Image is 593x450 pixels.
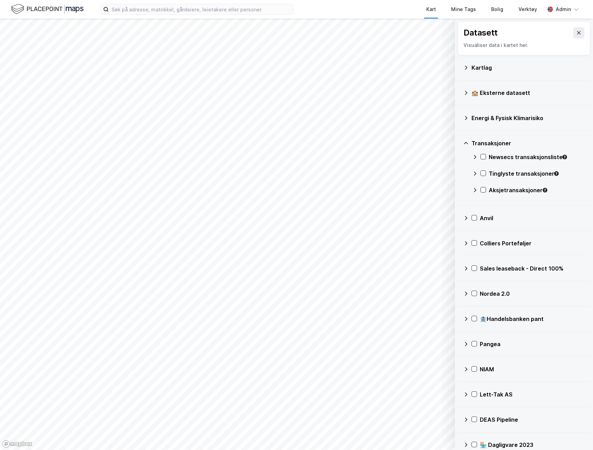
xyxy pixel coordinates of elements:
[426,5,436,13] div: Kart
[489,186,585,194] div: Aksjetransaksjoner
[480,365,585,373] div: NIAM
[464,41,584,49] div: Visualiser data i kartet her.
[480,315,585,323] div: 🏦Handelsbanken pant
[11,3,84,15] img: logo.f888ab2527a4732fd821a326f86c7f29.svg
[109,4,293,14] input: Søk på adresse, matrikkel, gårdeiere, leietakere eller personer
[472,89,585,97] div: 🏫 Eksterne datasett
[542,187,548,193] div: Tooltip anchor
[518,5,537,13] div: Verktøy
[558,417,593,450] iframe: Chat Widget
[562,154,568,160] div: Tooltip anchor
[489,153,585,161] div: Newsecs transaksjonsliste
[480,290,585,298] div: Nordea 2.0
[556,5,571,13] div: Admin
[553,170,560,177] div: Tooltip anchor
[2,440,32,448] a: Mapbox homepage
[489,169,585,178] div: Tinglyste transaksjoner
[472,114,585,122] div: Energi & Fysisk Klimarisiko
[451,5,476,13] div: Mine Tags
[480,441,585,449] div: 🏪 Dagligvare 2023
[464,27,498,38] div: Datasett
[491,5,503,13] div: Bolig
[480,264,585,273] div: Sales leaseback - Direct 100%
[472,139,585,147] div: Transaksjoner
[480,214,585,222] div: Anvil
[480,415,585,424] div: DEAS Pipeline
[480,390,585,399] div: Lett-Tak AS
[480,340,585,348] div: Pangea
[472,63,585,72] div: Kartlag
[480,239,585,247] div: Colliers Porteføljer
[558,417,593,450] div: Kontrollprogram for chat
